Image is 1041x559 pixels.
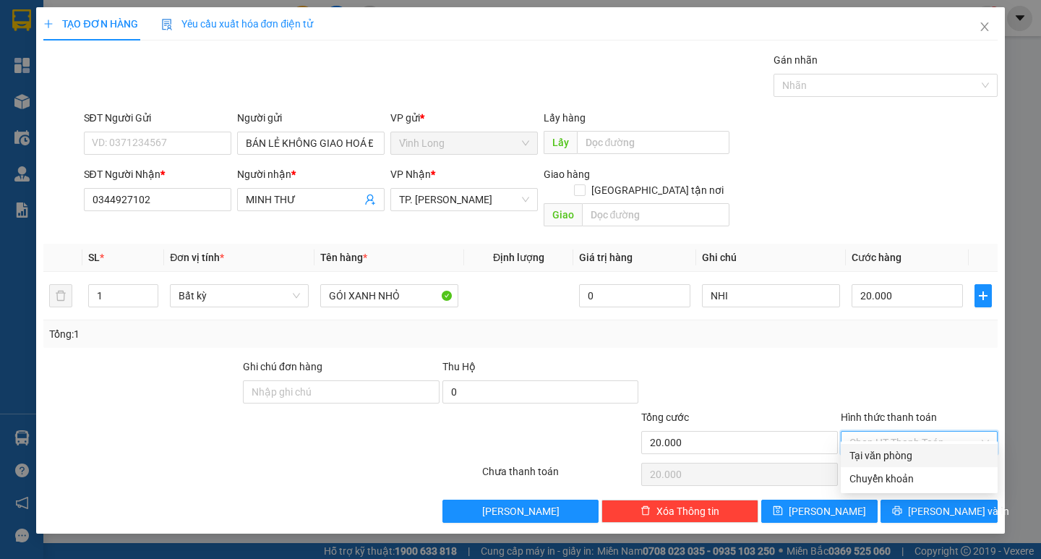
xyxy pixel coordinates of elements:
div: Chưa thanh toán [481,464,641,489]
button: deleteXóa Thông tin [601,500,758,523]
label: Hình thức thanh toán [841,411,937,423]
div: Người nhận [237,166,385,182]
div: Tại văn phòng [849,448,989,464]
div: SĐT Người Gửi [84,110,231,126]
input: Dọc đường [577,131,729,154]
span: Giá trị hàng [579,252,633,263]
span: [PERSON_NAME] [482,503,560,519]
span: Tổng cước [641,411,689,423]
input: 0 [579,284,690,307]
div: Người gửi [237,110,385,126]
span: Yêu cầu xuất hóa đơn điện tử [161,18,314,30]
span: Thu Hộ [442,361,476,372]
span: Bất kỳ [179,285,299,307]
span: user-add [364,194,376,205]
label: Ghi chú đơn hàng [243,361,322,372]
span: Vĩnh Long [399,132,529,154]
span: plus [43,19,53,29]
input: Ghi Chú [702,284,840,307]
div: Chuyển khoản [849,471,989,487]
button: printer[PERSON_NAME] và In [881,500,997,523]
th: Ghi chú [696,244,846,272]
span: save [773,505,783,517]
span: Lấy [544,131,577,154]
input: Ghi chú đơn hàng [243,380,440,404]
button: [PERSON_NAME] [442,500,599,523]
button: plus [974,284,992,307]
span: printer [892,505,902,517]
input: VD: Bàn, Ghế [320,284,458,307]
span: [PERSON_NAME] [789,503,866,519]
span: TẠO ĐƠN HÀNG [43,18,137,30]
span: Giao hàng [544,168,590,180]
button: Close [964,7,1005,48]
span: Cước hàng [852,252,901,263]
div: SĐT Người Nhận [84,166,231,182]
span: Xóa Thông tin [656,503,719,519]
span: SL [88,252,100,263]
span: Giao [544,203,582,226]
span: VP Nhận [390,168,431,180]
span: [GEOGRAPHIC_DATA] tận nơi [586,182,729,198]
button: save[PERSON_NAME] [761,500,878,523]
input: Dọc đường [582,203,729,226]
span: [PERSON_NAME] và In [908,503,1009,519]
div: Tổng: 1 [49,326,403,342]
span: Đơn vị tính [170,252,224,263]
span: Lấy hàng [544,112,586,124]
span: Định lượng [493,252,544,263]
div: VP gửi [390,110,538,126]
span: close [979,21,990,33]
span: plus [975,290,991,302]
span: Tên hàng [320,252,367,263]
button: delete [49,284,72,307]
span: delete [641,505,651,517]
label: Gán nhãn [774,54,818,66]
img: icon [161,19,173,30]
span: TP. Hồ Chí Minh [399,189,529,210]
